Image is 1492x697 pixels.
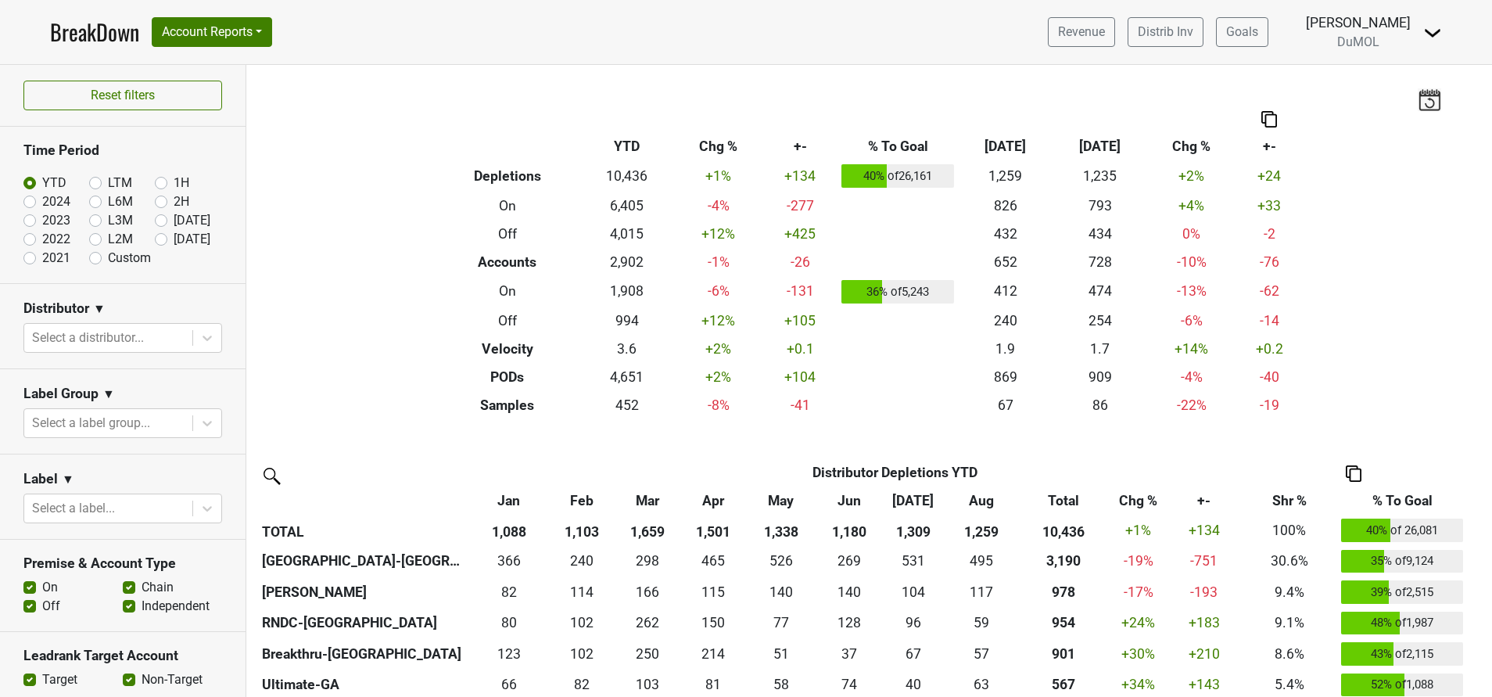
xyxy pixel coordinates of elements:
[817,546,881,577] td: 268.668
[618,551,678,571] div: 298
[436,276,580,307] th: On
[762,307,837,335] td: +105
[685,613,741,633] div: 150
[674,160,762,192] td: +1 %
[468,546,550,577] td: 365.7
[258,462,283,487] img: filter
[618,582,678,602] div: 166
[674,307,762,335] td: +12 %
[618,674,678,695] div: 103
[618,644,678,664] div: 250
[885,582,941,602] div: 104
[821,551,877,571] div: 269
[1236,192,1303,220] td: +33
[1346,465,1361,482] img: Copy to clipboard
[762,132,837,160] th: +-
[1125,523,1151,538] span: +1%
[762,192,837,220] td: -277
[174,174,189,192] label: 1H
[1216,17,1268,47] a: Goals
[958,192,1053,220] td: 826
[1053,276,1147,307] td: 474
[1147,276,1236,307] td: -13 %
[881,577,945,608] td: 104.167
[472,551,546,571] div: 366
[579,160,674,192] td: 10,436
[550,577,614,608] td: 114.167
[749,551,813,571] div: 526
[1147,391,1236,419] td: -22 %
[685,674,741,695] div: 81
[23,555,222,572] h3: Premise & Account Type
[1021,644,1106,664] div: 901
[579,276,674,307] td: 1,908
[749,644,813,664] div: 51
[1236,160,1303,192] td: +24
[745,546,817,577] td: 525.665
[1418,88,1441,110] img: last_updated_date
[1017,638,1109,670] th: 901.348
[614,577,681,608] td: 166.334
[945,577,1018,608] td: 117
[1048,17,1115,47] a: Revenue
[42,670,77,689] label: Target
[949,582,1014,602] div: 117
[674,132,762,160] th: Chg %
[1147,192,1236,220] td: +4 %
[1236,220,1303,248] td: -2
[42,578,58,597] label: On
[554,613,610,633] div: 102
[42,597,60,616] label: Off
[881,546,945,577] td: 531.336
[817,577,881,608] td: 139.834
[579,220,674,248] td: 4,015
[1021,551,1106,571] div: 3,190
[945,546,1018,577] td: 495
[681,546,745,577] td: 465.334
[468,638,550,670] td: 122.51
[23,81,222,110] button: Reset filters
[472,674,546,695] div: 66
[23,386,99,402] h3: Label Group
[1236,335,1303,363] td: +0.2
[579,307,674,335] td: 994
[881,515,945,546] th: 1,309
[762,220,837,248] td: +425
[42,174,66,192] label: YTD
[1423,23,1442,42] img: Dropdown Menu
[1053,248,1147,276] td: 728
[614,515,681,546] th: 1,659
[436,335,580,363] th: Velocity
[436,160,580,192] th: Depletions
[885,613,941,633] div: 96
[837,132,958,160] th: % To Goal
[1167,487,1241,515] th: +-: activate to sort column ascending
[258,546,468,577] th: [GEOGRAPHIC_DATA]-[GEOGRAPHIC_DATA]
[472,582,546,602] div: 82
[554,582,610,602] div: 114
[1147,335,1236,363] td: +14 %
[817,515,881,546] th: 1,180
[958,363,1053,391] td: 869
[949,674,1014,695] div: 63
[949,644,1014,664] div: 57
[685,644,741,664] div: 214
[142,597,210,616] label: Independent
[749,674,813,695] div: 58
[258,577,468,608] th: [PERSON_NAME]
[1128,17,1203,47] a: Distrib Inv
[762,276,837,307] td: -131
[579,248,674,276] td: 2,902
[681,638,745,670] td: 214.336
[579,132,674,160] th: YTD
[614,608,681,639] td: 261.5
[468,577,550,608] td: 81.668
[436,220,580,248] th: Off
[1147,363,1236,391] td: -4 %
[108,249,151,268] label: Custom
[50,16,139,49] a: BreakDown
[468,487,550,515] th: Jan: activate to sort column ascending
[174,192,189,211] label: 2H
[472,613,546,633] div: 80
[745,487,817,515] th: May: activate to sort column ascending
